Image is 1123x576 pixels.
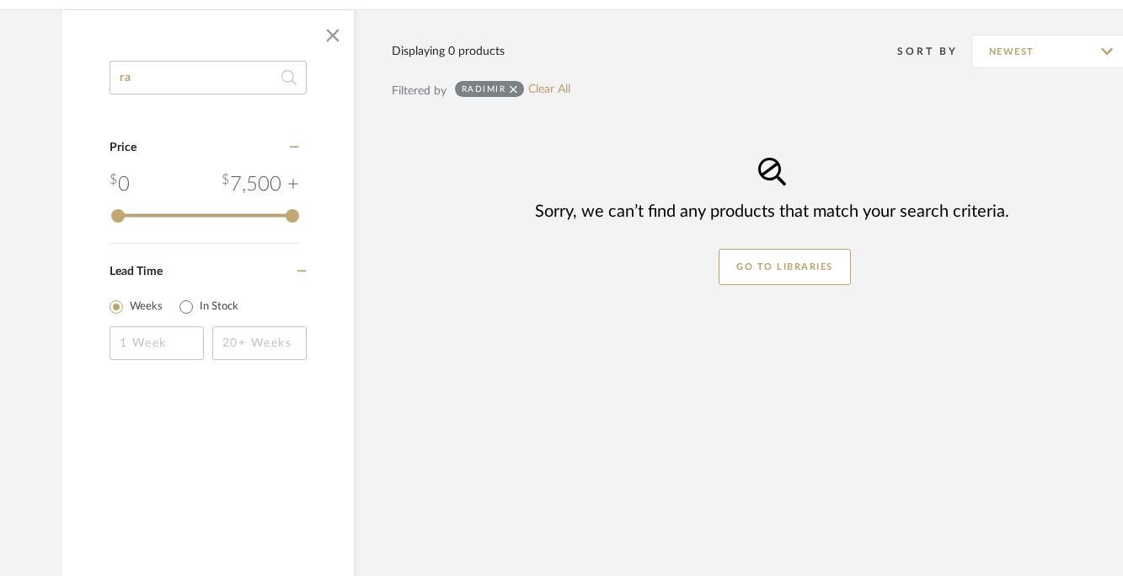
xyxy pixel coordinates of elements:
[222,170,299,200] div: 7,500 +
[212,326,307,360] input: 20+ Weeks
[316,19,350,52] button: Close
[897,43,971,60] div: Sort By
[110,326,204,360] input: 1 Week
[110,61,307,94] input: Search within 0 results
[462,83,506,94] div: radimir
[110,170,130,200] div: 0
[535,200,1009,223] div: Sorry, we can’t find any products that match your search criteria.
[392,42,505,61] div: Displaying 0 products
[110,142,136,153] span: Price
[130,299,163,315] label: Weeks
[719,249,851,285] button: GO TO LIBRARIES
[200,299,238,315] label: In Stock
[392,82,447,100] div: Filtered by
[110,266,163,277] span: Lead Time
[528,83,570,97] a: Clear All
